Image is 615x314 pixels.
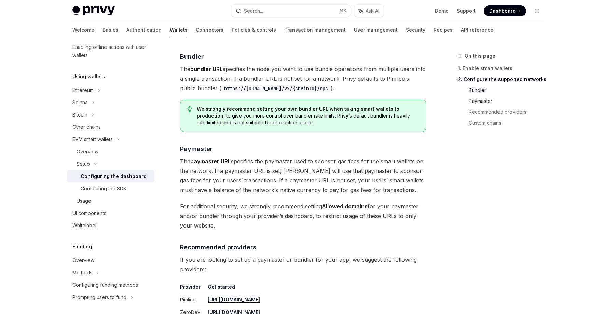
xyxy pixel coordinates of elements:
[72,209,106,217] div: UI components
[67,207,154,219] a: UI components
[72,243,92,251] h5: Funding
[72,221,96,230] div: Whitelabel
[67,195,154,207] a: Usage
[72,123,101,131] div: Other chains
[461,22,493,38] a: API reference
[458,74,548,85] a: 2. Configure the supported networks
[72,256,94,264] div: Overview
[126,22,162,38] a: Authentication
[67,279,154,291] a: Configuring funding methods
[180,243,256,252] span: Recommended providers
[67,146,154,158] a: Overview
[190,66,223,72] strong: bundler URL
[244,7,263,15] div: Search...
[190,158,231,165] strong: paymaster URL
[67,254,154,267] a: Overview
[72,281,138,289] div: Configuring funding methods
[67,182,154,195] a: Configuring the SDK
[187,106,192,112] svg: Tip
[457,8,476,14] a: Support
[180,293,205,306] td: Pimlico
[458,63,548,74] a: 1. Enable smart wallets
[67,170,154,182] a: Configuring the dashboard
[180,156,426,195] span: The specifies the paymaster used to sponsor gas fees for the smart wallets on the network. If a p...
[72,135,113,144] div: EVM smart wallets
[72,98,88,107] div: Solana
[532,5,543,16] button: Toggle dark mode
[366,8,379,14] span: Ask AI
[354,22,398,38] a: User management
[196,22,223,38] a: Connectors
[406,22,425,38] a: Security
[170,22,188,38] a: Wallets
[72,111,87,119] div: Bitcoin
[77,197,91,205] div: Usage
[180,52,204,61] span: Bundler
[469,85,548,96] a: Bundler
[231,5,351,17] button: Search...⌘K
[469,96,548,107] a: Paymaster
[205,284,260,293] th: Get started
[469,107,548,118] a: Recommended providers
[180,144,213,153] span: Paymaster
[339,8,346,14] span: ⌘ K
[77,160,90,168] div: Setup
[72,43,150,59] div: Enabling offline actions with user wallets
[221,85,331,92] code: https://[DOMAIN_NAME]/v2/{chainId}/rpc
[67,121,154,133] a: Other chains
[72,6,115,16] img: light logo
[81,185,126,193] div: Configuring the SDK
[72,269,92,277] div: Methods
[180,202,426,230] span: For additional security, we strongly recommend setting for your paymaster and/or bundler through ...
[81,172,147,180] div: Configuring the dashboard
[284,22,346,38] a: Transaction management
[484,5,526,16] a: Dashboard
[72,293,126,301] div: Prompting users to fund
[489,8,516,14] span: Dashboard
[469,118,548,128] a: Custom chains
[67,219,154,232] a: Whitelabel
[77,148,98,156] div: Overview
[197,106,419,126] span: , to give you more control over bundler rate limits. Privy’s default bundler is heavily rate limi...
[197,106,399,119] strong: We strongly recommend setting your own bundler URL when taking smart wallets to production
[72,72,105,81] h5: Using wallets
[67,41,154,62] a: Enabling offline actions with user wallets
[72,22,94,38] a: Welcome
[180,284,205,293] th: Provider
[208,297,260,303] a: [URL][DOMAIN_NAME]
[102,22,118,38] a: Basics
[354,5,384,17] button: Ask AI
[72,86,94,94] div: Ethereum
[435,8,449,14] a: Demo
[322,203,368,210] strong: Allowed domains
[434,22,453,38] a: Recipes
[465,52,495,60] span: On this page
[180,64,426,93] span: The specifies the node you want to use bundle operations from multiple users into a single transa...
[180,255,426,274] span: If you are looking to set up a paymaster or bundler for your app, we suggest the following provid...
[232,22,276,38] a: Policies & controls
